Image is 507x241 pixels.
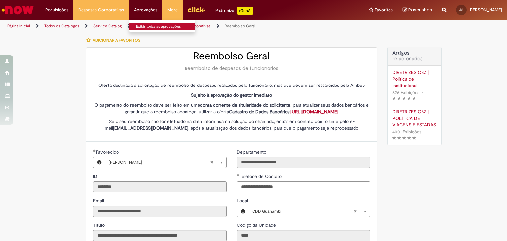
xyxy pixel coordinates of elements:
[459,8,463,12] span: AS
[93,197,105,204] label: Somente leitura - Email
[191,92,272,98] strong: Sujeito à aprovação do gestor imediato
[392,51,436,62] h3: Artigos relacionados
[93,38,140,43] span: Adicionar a Favoritos
[109,157,210,168] span: [PERSON_NAME]
[249,206,370,217] a: CDD GuanambíLimpar campo Local
[240,173,283,179] span: Telefone de Contato
[93,198,105,204] span: Somente leitura - Email
[1,3,35,17] img: ServiceNow
[7,23,30,29] a: Página inicial
[237,206,249,217] button: Local, Visualizar este registro CDD Guanambí
[113,125,188,131] strong: [EMAIL_ADDRESS][DOMAIN_NAME]
[129,23,202,30] a: Exibir todas as aprovações
[78,7,124,13] span: Despesas Corporativas
[93,118,370,131] p: Se o seu reembolso não for efetuado na data informada na solução do chamado, entrar em contato co...
[93,222,106,228] label: Somente leitura - Título
[167,7,178,13] span: More
[408,7,432,13] span: Rascunhos
[237,198,249,204] span: Local
[187,5,205,15] img: click_logo_yellow_360x200.png
[392,90,419,95] span: 826 Exibições
[129,20,195,32] ul: Aprovações
[290,109,338,115] a: [URL][DOMAIN_NAME]
[422,127,426,136] span: •
[392,129,421,135] span: 4001 Exibições
[375,7,393,13] span: Favoritos
[93,65,370,72] div: Reembolso de despesas de funcionários
[229,109,338,115] strong: Cadastro de Dados Bancários:
[86,33,144,47] button: Adicionar a Favoritos
[93,173,99,180] label: Somente leitura - ID
[237,157,370,168] input: Departamento
[93,102,370,115] p: O pagamento do reembolso deve ser feito em uma , para atualizar seus dados bancários e garantir q...
[134,7,157,13] span: Aprovações
[215,7,253,15] div: Padroniza
[403,7,432,13] a: Rascunhos
[93,149,96,152] span: Obrigatório Preenchido
[237,149,268,155] label: Somente leitura - Departamento
[392,108,436,128] a: DIRETRIZES OBZ | POLÍTICA DE VIAGENS E ESTADAS
[93,157,105,168] button: Favorecido, Visualizar este registro Addison Ramos De Souza
[5,20,333,32] ul: Trilhas de página
[350,206,360,217] abbr: Limpar campo Local
[237,222,277,228] label: Somente leitura - Código da Unidade
[93,206,227,217] input: Email
[225,23,255,29] a: Reembolso Geral
[93,23,122,29] a: Service Catalog
[93,82,370,88] p: Oferta destinada à solicitação de reembolso de despesas realizadas pelo funcionário, mas que deve...
[93,51,370,62] h2: Reembolso Geral
[45,7,68,13] span: Requisições
[105,157,226,168] a: [PERSON_NAME]Limpar campo Favorecido
[93,181,227,192] input: ID
[96,149,120,155] span: Necessários - Favorecido
[44,23,79,29] a: Todos os Catálogos
[237,7,253,15] p: +GenAi
[93,173,99,179] span: Somente leitura - ID
[469,7,502,13] span: [PERSON_NAME]
[392,69,436,89] a: DIRETRIZES OBZ | Política de Institucional
[252,206,354,217] span: CDD Guanambí
[421,88,424,97] span: •
[237,174,240,176] span: Obrigatório Preenchido
[200,102,290,108] strong: conta corrente de titularidade do solicitante
[207,157,217,168] abbr: Limpar campo Favorecido
[237,181,370,192] input: Telefone de Contato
